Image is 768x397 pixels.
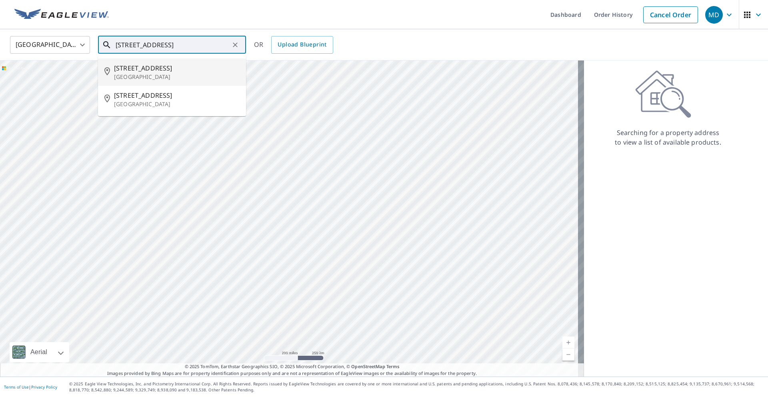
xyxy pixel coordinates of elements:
[254,36,333,54] div: OR
[28,342,50,362] div: Aerial
[643,6,698,23] a: Cancel Order
[4,384,29,390] a: Terms of Use
[271,36,333,54] a: Upload Blueprint
[614,128,722,147] p: Searching for a property address to view a list of available products.
[114,91,240,100] span: [STREET_ADDRESS]
[116,34,230,56] input: Search by address or latitude-longitude
[114,63,240,73] span: [STREET_ADDRESS]
[562,337,574,349] a: Current Level 5, Zoom In
[562,349,574,361] a: Current Level 5, Zoom Out
[10,342,69,362] div: Aerial
[185,363,400,370] span: © 2025 TomTom, Earthstar Geographics SIO, © 2025 Microsoft Corporation, ©
[351,363,385,369] a: OpenStreetMap
[4,385,57,389] p: |
[386,363,400,369] a: Terms
[114,73,240,81] p: [GEOGRAPHIC_DATA]
[278,40,326,50] span: Upload Blueprint
[14,9,109,21] img: EV Logo
[230,39,241,50] button: Clear
[69,381,764,393] p: © 2025 Eagle View Technologies, Inc. and Pictometry International Corp. All Rights Reserved. Repo...
[114,100,240,108] p: [GEOGRAPHIC_DATA]
[705,6,723,24] div: MD
[31,384,57,390] a: Privacy Policy
[10,34,90,56] div: [GEOGRAPHIC_DATA]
